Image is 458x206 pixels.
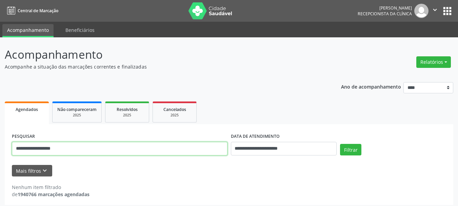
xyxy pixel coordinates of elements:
label: PESQUISAR [12,131,35,142]
div: [PERSON_NAME] [358,5,412,11]
span: Agendados [16,107,38,112]
div: Nenhum item filtrado [12,184,89,191]
a: Beneficiários [61,24,99,36]
strong: 1940766 marcações agendadas [18,191,89,198]
span: Recepcionista da clínica [358,11,412,17]
span: Não compareceram [57,107,97,112]
button: apps [441,5,453,17]
div: de [12,191,89,198]
i:  [431,6,439,14]
div: 2025 [57,113,97,118]
span: Cancelados [163,107,186,112]
p: Acompanhe a situação das marcações correntes e finalizadas [5,63,319,70]
button: Mais filtroskeyboard_arrow_down [12,165,52,177]
p: Acompanhamento [5,46,319,63]
span: Central de Marcação [18,8,58,14]
button:  [429,4,441,18]
button: Relatórios [416,56,451,68]
div: 2025 [110,113,144,118]
a: Acompanhamento [2,24,54,37]
span: Resolvidos [117,107,138,112]
i: keyboard_arrow_down [41,167,48,174]
img: img [414,4,429,18]
label: DATA DE ATENDIMENTO [231,131,280,142]
a: Central de Marcação [5,5,58,16]
button: Filtrar [340,144,361,155]
div: 2025 [158,113,192,118]
p: Ano de acompanhamento [341,82,401,91]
